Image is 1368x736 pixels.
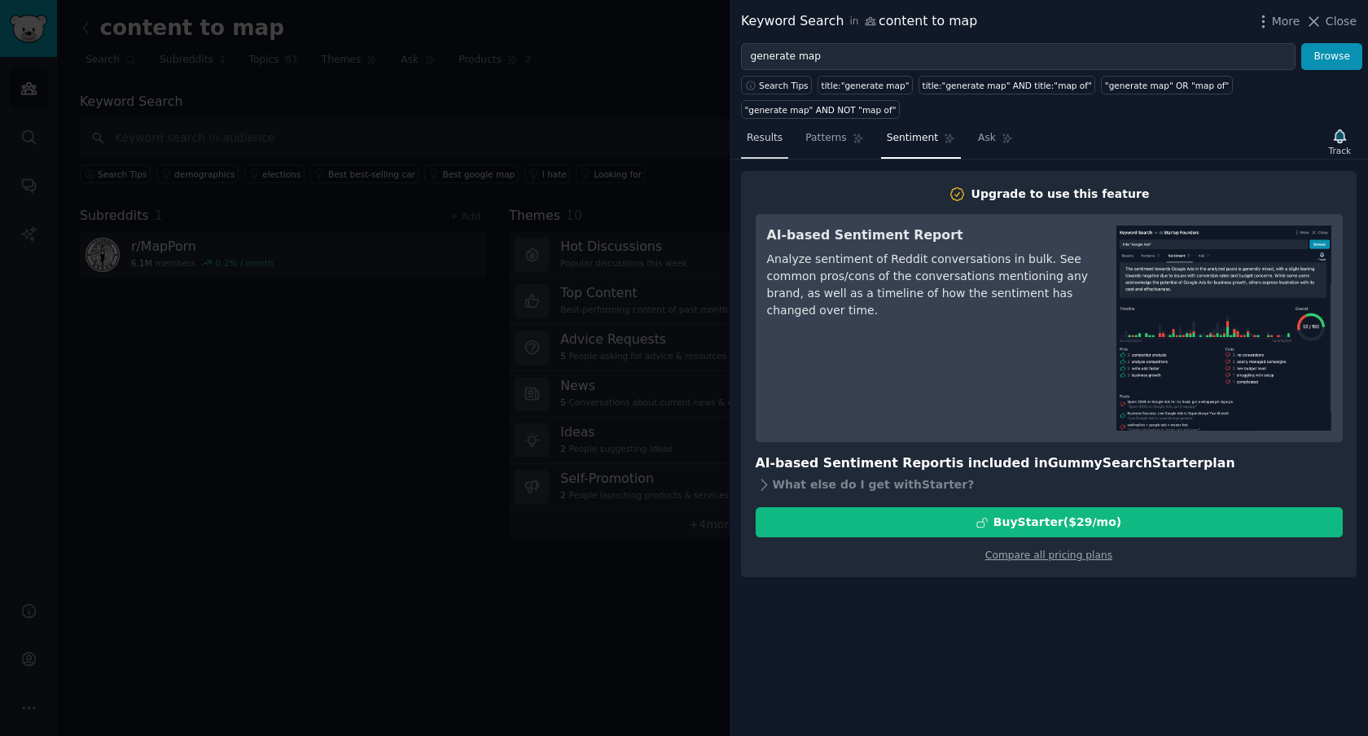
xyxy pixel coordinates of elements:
span: Results [747,131,783,146]
h3: AI-based Sentiment Report is included in plan [756,453,1343,474]
div: Keyword Search content to map [741,11,977,32]
div: Analyze sentiment of Reddit conversations in bulk. See common pros/cons of the conversations ment... [767,251,1094,319]
span: Close [1326,13,1357,30]
a: Results [741,125,788,159]
div: What else do I get with Starter ? [756,473,1343,496]
a: "generate map" OR "map of" [1101,76,1233,94]
span: in [849,15,858,29]
a: Patterns [800,125,869,159]
button: Track [1323,125,1357,159]
a: "generate map" AND NOT "map of" [741,100,900,119]
div: Buy Starter ($ 29 /mo ) [993,514,1121,531]
div: Upgrade to use this feature [971,186,1150,203]
span: Sentiment [887,131,938,146]
div: "generate map" OR "map of" [1105,80,1230,91]
h3: AI-based Sentiment Report [767,226,1094,246]
div: title:"generate map" [822,80,910,91]
button: Search Tips [741,76,812,94]
span: Ask [978,131,996,146]
div: Track [1329,145,1351,156]
span: More [1272,13,1300,30]
img: AI-based Sentiment Report [1116,226,1331,431]
span: Patterns [805,131,846,146]
span: GummySearch Starter [1048,455,1204,471]
input: Try a keyword related to your business [741,43,1296,71]
button: Close [1305,13,1357,30]
button: BuyStarter($29/mo) [756,507,1343,537]
button: More [1255,13,1300,30]
a: Sentiment [881,125,961,159]
div: "generate map" AND NOT "map of" [745,104,897,116]
a: Ask [972,125,1019,159]
a: title:"generate map" [818,76,913,94]
a: Compare all pricing plans [985,550,1112,561]
button: Browse [1301,43,1362,71]
a: title:"generate map" AND title:"map of" [919,76,1095,94]
div: title:"generate map" AND title:"map of" [923,80,1092,91]
span: Search Tips [759,80,809,91]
